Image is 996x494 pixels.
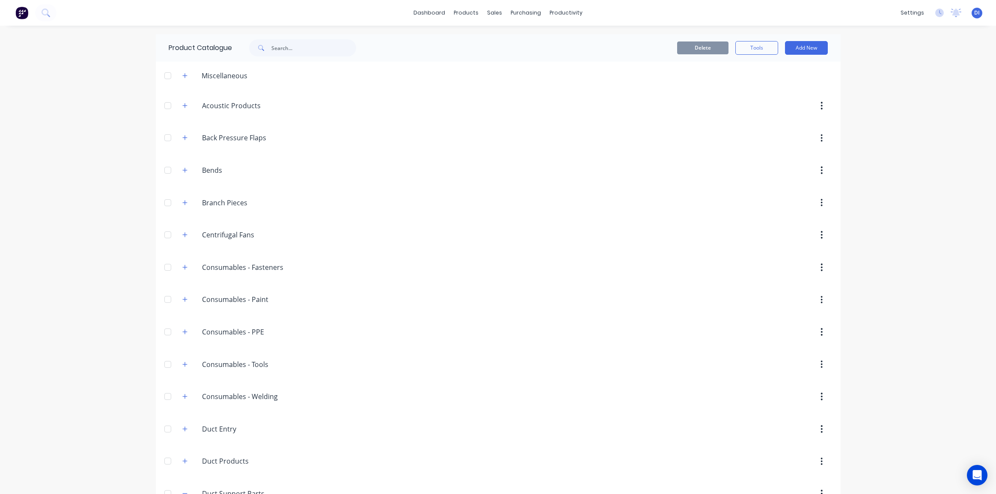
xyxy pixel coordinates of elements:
[202,456,303,466] input: Enter category name
[896,6,928,19] div: settings
[506,6,545,19] div: purchasing
[735,41,778,55] button: Tools
[202,391,303,402] input: Enter category name
[785,41,828,55] button: Add New
[409,6,449,19] a: dashboard
[202,294,303,305] input: Enter category name
[202,262,303,272] input: Enter category name
[974,9,980,17] span: DI
[202,230,303,240] input: Enter category name
[677,41,728,54] button: Delete
[202,327,303,337] input: Enter category name
[202,133,303,143] input: Enter category name
[449,6,483,19] div: products
[202,101,303,111] input: Enter category name
[545,6,587,19] div: productivity
[967,465,987,485] div: Open Intercom Messenger
[15,6,28,19] img: Factory
[483,6,506,19] div: sales
[202,424,303,434] input: Enter category name
[202,165,303,175] input: Enter category name
[202,198,303,208] input: Enter category name
[271,39,356,56] input: Search...
[156,34,232,62] div: Product Catalogue
[202,359,303,370] input: Enter category name
[195,71,254,81] div: Miscellaneous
